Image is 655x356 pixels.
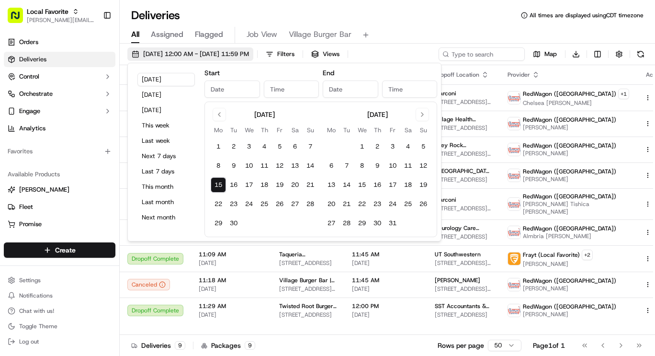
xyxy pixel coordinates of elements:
span: [PERSON_NAME] [19,185,69,194]
span: [PERSON_NAME] [523,285,616,292]
span: SST Accountants & Consultants [435,302,492,310]
button: 27 [324,216,339,231]
button: Toggle Theme [4,320,115,333]
span: RedWagon ([GEOGRAPHIC_DATA]) [523,193,616,200]
span: Village Burger Bar | [GEOGRAPHIC_DATA] [279,276,337,284]
span: Toggle Theme [19,322,57,330]
span: RedWagon ([GEOGRAPHIC_DATA]) [523,90,616,98]
span: Job View [247,29,277,40]
button: Promise [4,217,115,232]
button: 17 [385,177,400,193]
div: Page 1 of 1 [533,341,565,350]
img: time_to_eat_nevada_logo [508,169,520,182]
input: Date [323,80,378,98]
button: 21 [303,177,318,193]
span: [STREET_ADDRESS] [279,259,337,267]
label: End [323,69,334,77]
button: 26 [416,196,431,212]
button: Notifications [4,289,115,302]
button: 12 [416,158,431,173]
span: [STREET_ADDRESS][PERSON_NAME] [279,285,337,293]
span: Views [323,50,339,58]
button: 6 [324,158,339,173]
span: [PERSON_NAME] [523,175,616,183]
button: 28 [303,196,318,212]
button: 9 [370,158,385,173]
span: [DATE] [199,285,264,293]
button: 23 [226,196,241,212]
button: [DATE] [137,73,195,86]
button: 16 [226,177,241,193]
div: Start new chat [33,92,157,101]
span: Notifications [19,292,53,299]
button: 2 [226,139,241,154]
button: +1 [618,89,629,99]
button: 5 [416,139,431,154]
button: 4 [400,139,416,154]
img: time_to_eat_nevada_logo [508,226,520,239]
button: 22 [211,196,226,212]
span: [PERSON_NAME] [523,260,593,268]
button: Chat with us! [4,304,115,318]
span: [DATE] [352,285,419,293]
div: Packages [201,341,255,350]
button: [PERSON_NAME][EMAIL_ADDRESS][PERSON_NAME][DOMAIN_NAME] [27,16,95,24]
a: Deliveries [4,52,115,67]
th: Sunday [416,125,431,135]
span: All [131,29,139,40]
span: Frayt (Local Favorite) [523,251,580,259]
a: Promise [8,220,112,229]
a: 💻API Documentation [77,135,158,152]
button: 2 [370,139,385,154]
span: Map [544,50,557,58]
span: Village Burger Bar [289,29,351,40]
span: Engage [19,107,40,115]
button: 10 [385,158,400,173]
span: Promise [19,220,42,229]
input: Time [382,80,438,98]
span: [STREET_ADDRESS] [435,311,492,319]
span: Settings [19,276,41,284]
th: Tuesday [339,125,354,135]
span: Chat with us! [19,307,54,315]
span: [STREET_ADDRESS] [435,176,492,184]
button: 29 [354,216,370,231]
button: Orchestrate [4,86,115,102]
button: [DATE] 12:00 AM - [DATE] 11:59 PM [127,47,253,61]
span: Log out [19,338,39,345]
button: 14 [339,177,354,193]
label: Start [204,69,220,77]
button: 3 [241,139,257,154]
th: Monday [211,125,226,135]
button: This month [137,180,195,194]
span: [STREET_ADDRESS][PERSON_NAME] [435,205,492,212]
button: 3 [385,139,400,154]
button: 1 [354,139,370,154]
p: Welcome 👋 [10,38,174,54]
button: 19 [416,177,431,193]
button: 15 [211,177,226,193]
button: 10 [241,158,257,173]
img: time_to_eat_nevada_logo [508,304,520,317]
a: Analytics [4,121,115,136]
button: 11 [400,158,416,173]
button: Engage [4,103,115,119]
button: 20 [324,196,339,212]
button: [DATE] [137,88,195,102]
th: Wednesday [354,125,370,135]
th: Friday [385,125,400,135]
span: [PERSON_NAME] Tishica [PERSON_NAME] [523,200,629,216]
button: 7 [339,158,354,173]
button: 19 [272,177,287,193]
span: [DATE] 12:00 AM - [DATE] 11:59 PM [143,50,249,58]
button: Local Favorite [27,7,68,16]
button: 16 [370,177,385,193]
button: Fleet [4,199,115,215]
span: [STREET_ADDRESS] [435,233,492,241]
div: Deliveries [131,341,185,350]
span: Village Health Partners [435,115,492,123]
button: Control [4,69,115,84]
th: Thursday [370,125,385,135]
